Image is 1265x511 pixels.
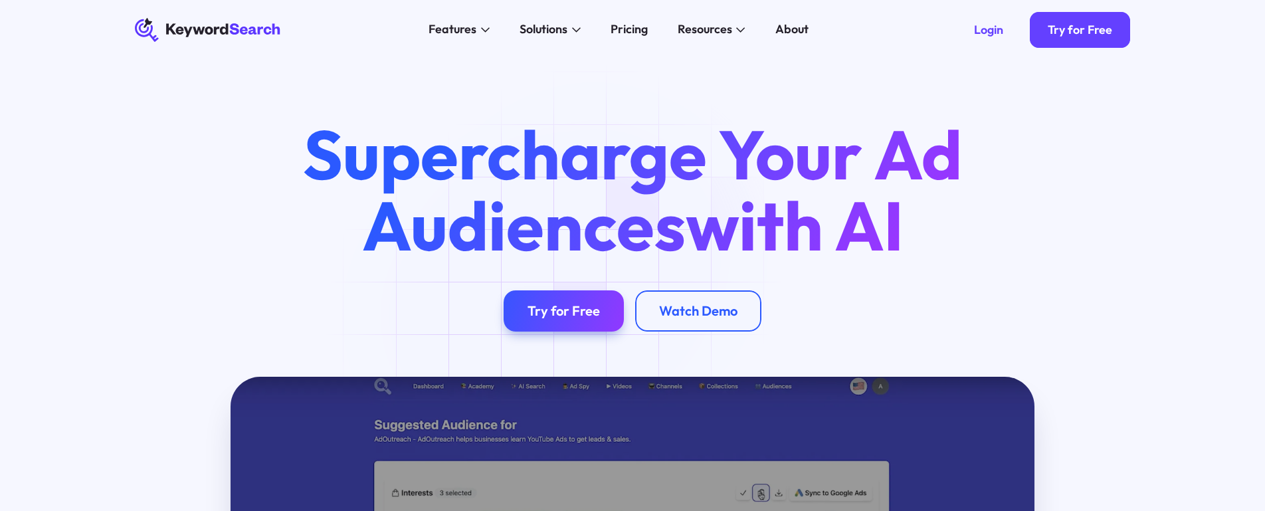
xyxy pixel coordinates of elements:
div: Login [974,23,1003,37]
div: Try for Free [1048,23,1112,37]
a: Try for Free [504,290,624,332]
h1: Supercharge Your Ad Audiences [275,119,990,260]
a: Login [956,12,1021,48]
div: Try for Free [528,302,600,319]
div: Watch Demo [659,302,737,319]
div: Solutions [520,21,567,39]
a: Pricing [601,18,656,42]
div: Features [429,21,476,39]
div: Resources [678,21,732,39]
a: About [766,18,817,42]
span: with AI [686,182,904,268]
a: Try for Free [1030,12,1130,48]
div: Pricing [611,21,648,39]
div: About [775,21,809,39]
